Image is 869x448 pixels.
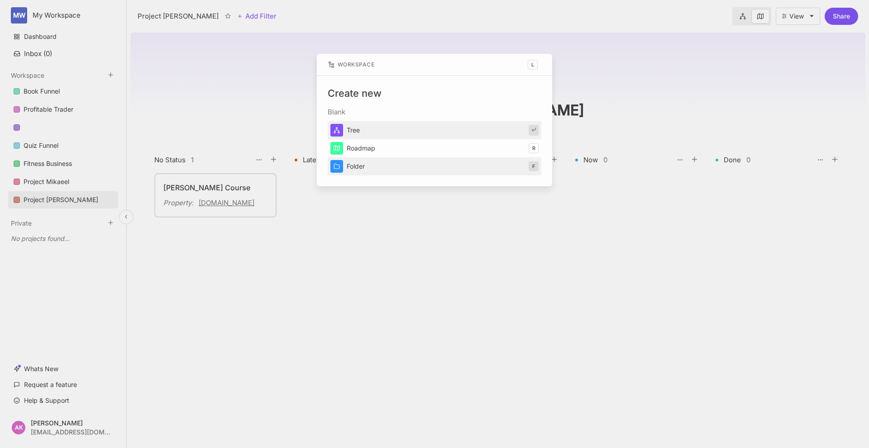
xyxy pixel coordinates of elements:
kbd: f [529,161,539,171]
h3: Create new [328,87,541,99]
label: Blank [328,107,541,118]
kbd: l [528,60,538,70]
button: Folderf [328,157,541,175]
button: Roadmapr [328,139,541,157]
button: Tree [328,121,541,139]
kbd: r [529,143,539,153]
div: Workspace [328,59,374,70]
